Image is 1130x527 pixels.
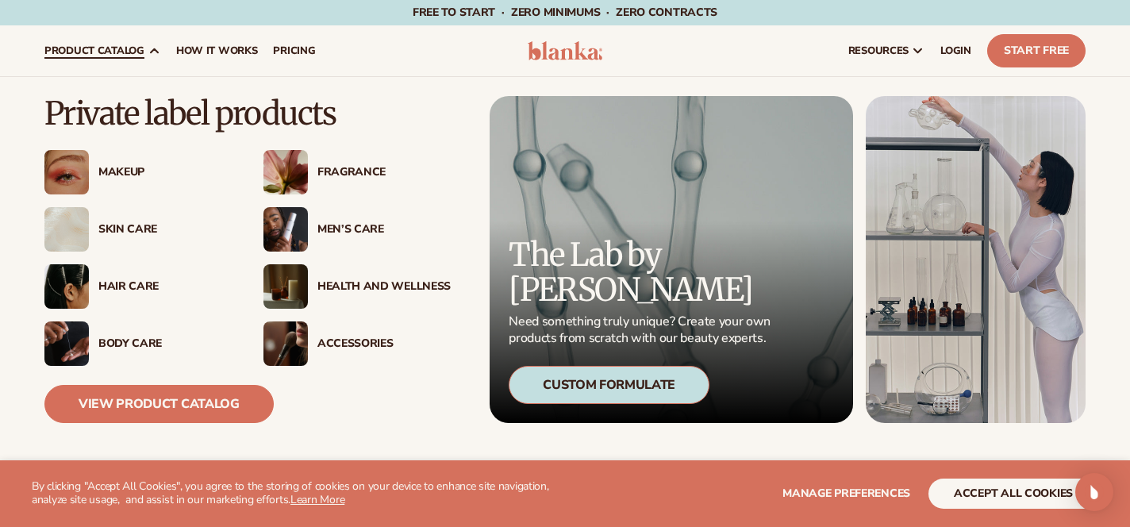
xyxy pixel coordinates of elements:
img: Female in lab with equipment. [866,96,1086,423]
a: pricing [265,25,323,76]
img: Pink blooming flower. [263,150,308,194]
span: Manage preferences [782,486,910,501]
a: product catalog [37,25,168,76]
img: Male holding moisturizer bottle. [263,207,308,252]
div: Skin Care [98,223,232,237]
div: Hair Care [98,280,232,294]
p: Need something truly unique? Create your own products from scratch with our beauty experts. [509,314,775,347]
button: Manage preferences [782,479,910,509]
a: Pink blooming flower. Fragrance [263,150,451,194]
img: Cream moisturizer swatch. [44,207,89,252]
a: Female with glitter eye makeup. Makeup [44,150,232,194]
a: Cream moisturizer swatch. Skin Care [44,207,232,252]
a: How It Works [168,25,266,76]
a: Candles and incense on table. Health And Wellness [263,264,451,309]
div: Men’s Care [317,223,451,237]
div: Body Care [98,337,232,351]
a: Start Free [987,34,1086,67]
p: Private label products [44,96,451,131]
a: Male hand applying moisturizer. Body Care [44,321,232,366]
a: Female with makeup brush. Accessories [263,321,451,366]
a: View Product Catalog [44,385,274,423]
span: LOGIN [940,44,971,57]
img: Candles and incense on table. [263,264,308,309]
img: Female with glitter eye makeup. [44,150,89,194]
div: Makeup [98,166,232,179]
span: resources [848,44,909,57]
div: Fragrance [317,166,451,179]
span: How It Works [176,44,258,57]
div: Custom Formulate [509,366,709,404]
p: The Lab by [PERSON_NAME] [509,237,775,307]
a: LOGIN [932,25,979,76]
img: Female hair pulled back with clips. [44,264,89,309]
img: Male hand applying moisturizer. [44,321,89,366]
a: Microscopic product formula. The Lab by [PERSON_NAME] Need something truly unique? Create your ow... [490,96,853,423]
img: Female with makeup brush. [263,321,308,366]
span: pricing [273,44,315,57]
button: accept all cookies [928,479,1098,509]
a: Male holding moisturizer bottle. Men’s Care [263,207,451,252]
span: product catalog [44,44,144,57]
img: logo [528,41,602,60]
a: Female hair pulled back with clips. Hair Care [44,264,232,309]
div: Open Intercom Messenger [1075,473,1113,511]
span: Free to start · ZERO minimums · ZERO contracts [413,5,717,20]
div: Health And Wellness [317,280,451,294]
a: resources [840,25,932,76]
p: By clicking "Accept All Cookies", you agree to the storing of cookies on your device to enhance s... [32,480,585,507]
div: Accessories [317,337,451,351]
a: Learn More [290,492,344,507]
